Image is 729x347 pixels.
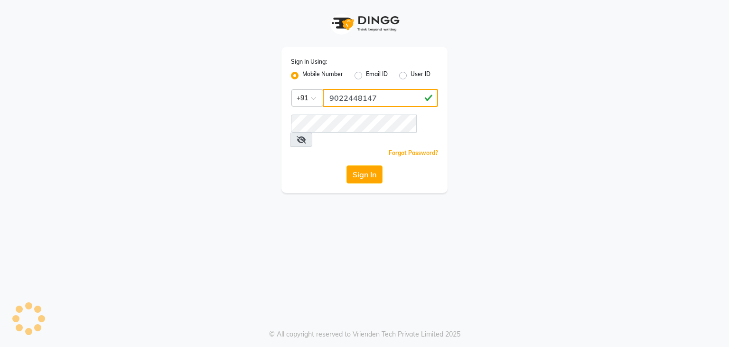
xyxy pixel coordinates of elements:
[366,70,388,81] label: Email ID
[323,89,438,107] input: Username
[302,70,343,81] label: Mobile Number
[346,165,383,183] button: Sign In
[389,149,438,156] a: Forgot Password?
[411,70,430,81] label: User ID
[327,10,402,38] img: logo1.svg
[291,115,417,133] input: Username
[291,58,327,66] label: Sign In Using:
